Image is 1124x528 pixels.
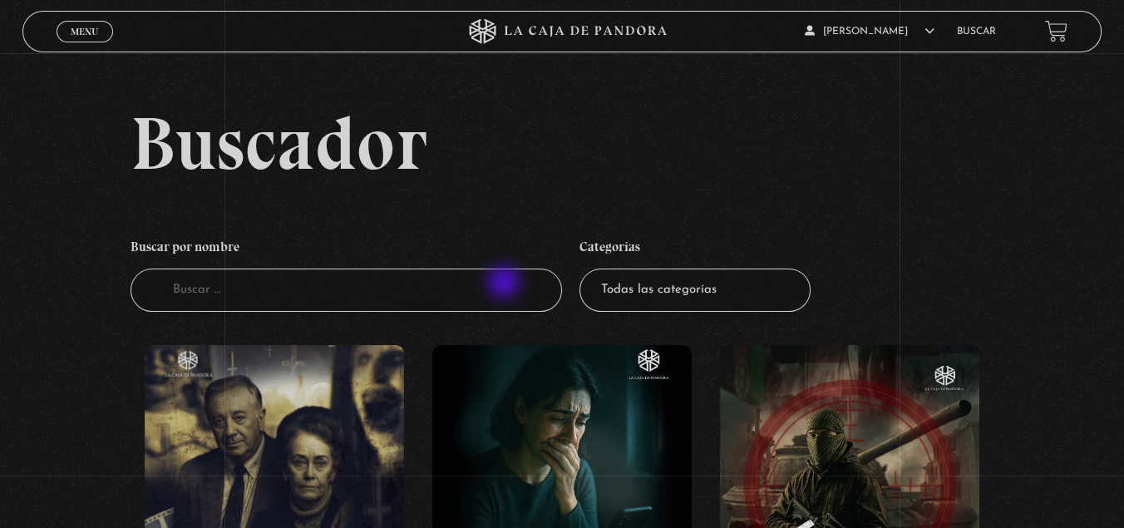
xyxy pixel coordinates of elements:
h2: Buscador [131,106,1102,180]
a: Buscar [956,27,995,37]
span: [PERSON_NAME] [805,27,934,37]
span: Cerrar [65,40,104,52]
h4: Categorías [579,230,811,269]
a: View your shopping cart [1045,20,1067,42]
h4: Buscar por nombre [131,230,562,269]
span: Menu [71,27,98,37]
